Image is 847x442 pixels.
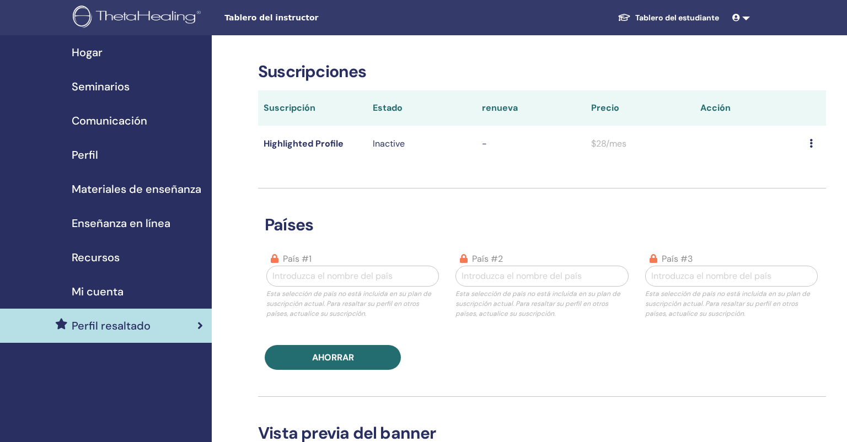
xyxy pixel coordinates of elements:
span: Recursos [72,249,120,266]
th: Suscripción [258,90,367,126]
span: - [482,138,487,149]
span: Comunicación [72,112,147,129]
span: Tablero del instructor [224,12,390,24]
span: Mi cuenta [72,283,124,300]
span: Materiales de enseñanza [72,181,201,197]
span: $28/mes [591,138,626,149]
p: Esta selección de país no está incluida en su plan de suscripción actual. Para resaltar su perfil... [455,289,628,319]
img: graduation-cap-white.svg [618,13,631,22]
p: Esta selección de país no está incluida en su plan de suscripción actual. Para resaltar su perfil... [266,289,439,319]
button: Ahorrar [265,345,401,370]
span: Perfil resaltado [72,317,151,334]
label: país #3 [662,252,693,266]
p: Inactive [373,137,471,150]
span: Ahorrar [312,352,354,363]
h3: países [258,215,826,235]
th: renueva [476,90,586,126]
h3: Suscripciones [258,62,826,82]
label: país #1 [283,252,312,266]
a: Tablero del estudiante [609,8,728,28]
th: Precio [586,90,695,126]
span: Perfil [72,147,98,163]
img: logo.png [73,6,205,30]
span: Hogar [72,44,103,61]
span: Enseñanza en línea [72,215,170,231]
span: Seminarios [72,78,130,95]
th: Estado [367,90,476,126]
td: Highlighted Profile [258,126,367,161]
th: Acción [695,90,804,126]
label: país #2 [472,252,503,266]
p: Esta selección de país no está incluida en su plan de suscripción actual. Para resaltar su perfil... [645,289,818,319]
